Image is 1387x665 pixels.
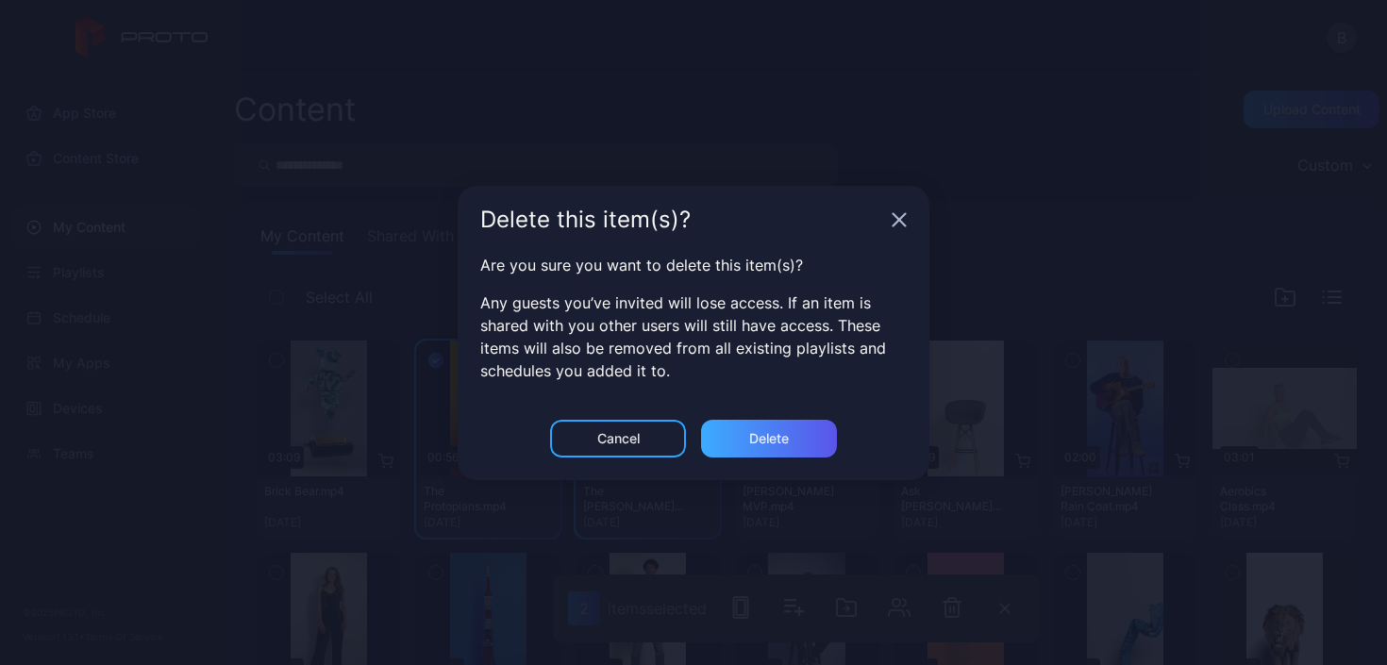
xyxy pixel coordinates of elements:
button: Delete [701,420,837,457]
div: Delete [749,431,789,446]
button: Cancel [550,420,686,457]
div: Cancel [597,431,640,446]
div: Delete this item(s)? [480,208,884,231]
p: Any guests you’ve invited will lose access. If an item is shared with you other users will still ... [480,291,907,382]
p: Are you sure you want to delete this item(s)? [480,254,907,276]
